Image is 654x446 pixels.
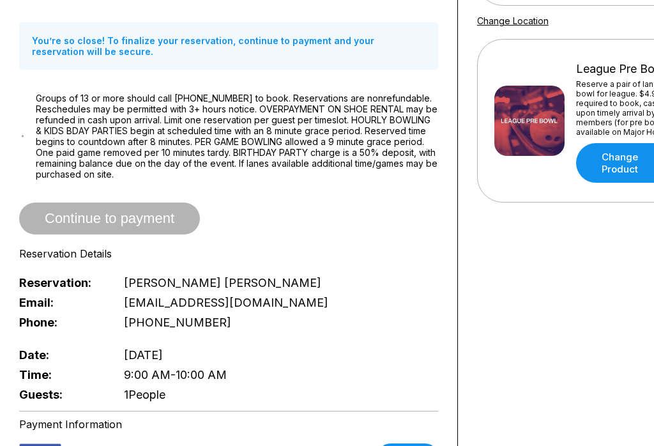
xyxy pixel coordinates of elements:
span: Reservation: [19,276,103,289]
span: Guests: [19,388,103,401]
a: Change Location [477,15,549,26]
span: [PHONE_NUMBER] [124,316,231,329]
span: Time: [19,368,103,381]
div: Payment Information [19,418,438,431]
span: [PERSON_NAME] [PERSON_NAME] [124,276,321,289]
div: You’re so close! To finalize your reservation, continue to payment and your reservation will be s... [19,22,438,70]
span: Groups of 13 or more should call [PHONE_NUMBER] to book. Reservations are nonrefundable. Reschedu... [36,93,438,180]
img: League Pre Bowl [494,86,565,156]
div: Reservation Details [19,247,438,260]
span: Phone: [19,316,103,329]
span: Date: [19,348,103,362]
span: 1 People [124,388,165,401]
span: [EMAIL_ADDRESS][DOMAIN_NAME] [124,296,328,309]
span: Email: [19,296,103,309]
span: 9:00 AM - 10:00 AM [124,368,227,381]
span: [DATE] [124,348,163,362]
